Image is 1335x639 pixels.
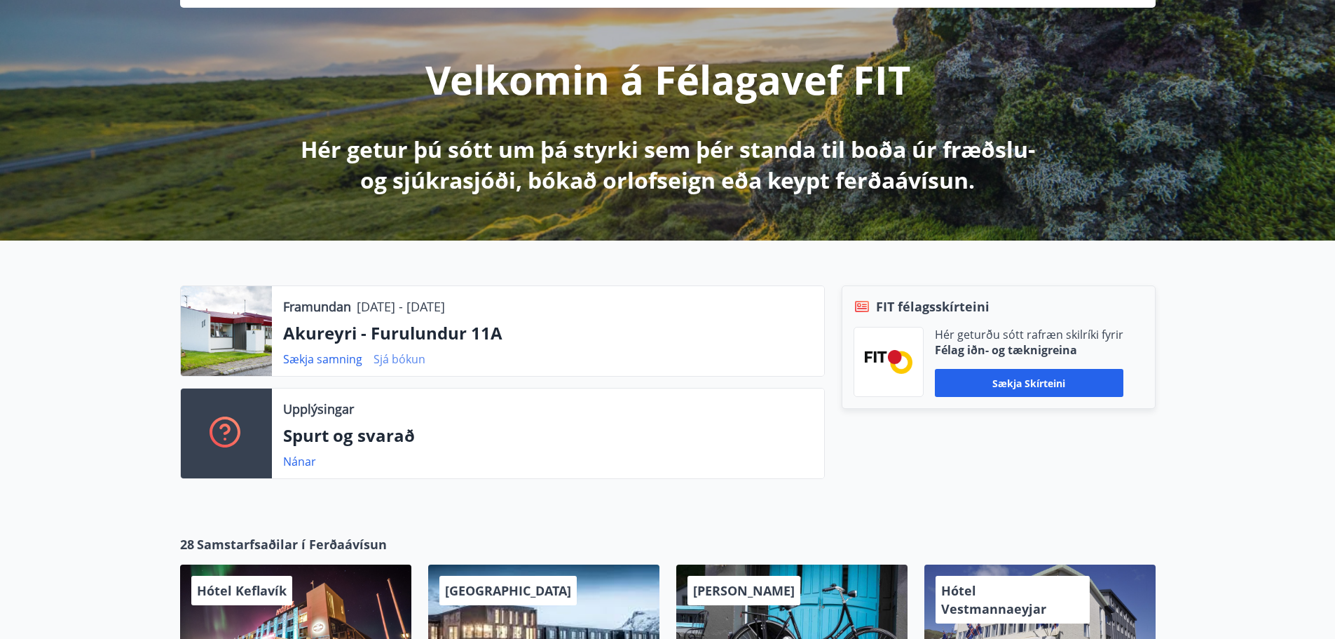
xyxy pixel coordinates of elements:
[283,321,813,345] p: Akureyri - Furulundur 11A
[935,327,1123,342] p: Hér geturðu sótt rafræn skilríki fyrir
[283,454,316,469] a: Nánar
[935,369,1123,397] button: Sækja skírteini
[283,351,362,367] a: Sækja samning
[865,350,912,373] img: FPQVkF9lTnNbbaRSFyT17YYeljoOGk5m51IhT0bO.png
[197,535,387,553] span: Samstarfsaðilar í Ferðaávísun
[283,424,813,448] p: Spurt og svarað
[445,582,571,599] span: [GEOGRAPHIC_DATA]
[693,582,795,599] span: [PERSON_NAME]
[197,582,287,599] span: Hótel Keflavík
[357,297,445,316] p: [DATE] - [DATE]
[935,342,1123,358] p: Félag iðn- og tæknigreina
[425,53,910,106] p: Velkomin á Félagavef FIT
[283,297,351,316] p: Framundan
[374,351,425,367] a: Sjá bókun
[876,297,990,316] span: FIT félagsskírteini
[180,535,194,553] span: 28
[941,582,1046,617] span: Hótel Vestmannaeyjar
[283,400,354,418] p: Upplýsingar
[298,134,1038,196] p: Hér getur þú sótt um þá styrki sem þér standa til boða úr fræðslu- og sjúkrasjóði, bókað orlofsei...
